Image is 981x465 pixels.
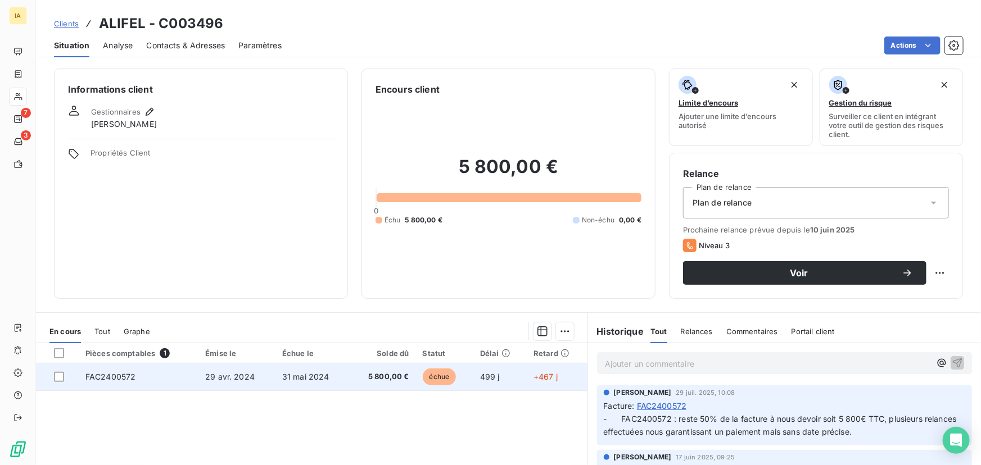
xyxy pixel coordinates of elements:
div: Retard [534,349,581,358]
span: En cours [49,327,81,336]
span: 0,00 € [619,215,641,225]
span: 0 [374,206,378,215]
span: 31 mai 2024 [282,372,329,381]
span: +467 j [534,372,558,381]
span: Graphe [124,327,150,336]
div: Échue le [282,349,343,358]
span: 29 avr. 2024 [205,372,255,381]
span: [PERSON_NAME] [614,388,672,398]
span: Prochaine relance prévue depuis le [683,225,949,234]
h2: 5 800,00 € [376,156,641,189]
span: [PERSON_NAME] [614,452,672,462]
button: Limite d’encoursAjouter une limite d’encours autorisé [669,69,813,146]
div: Open Intercom Messenger [943,427,970,454]
h6: Relance [683,167,949,180]
span: Contacts & Adresses [146,40,225,51]
img: Logo LeanPay [9,440,27,458]
span: 10 juin 2025 [810,225,855,234]
span: Facture : [604,400,635,412]
span: Propriétés Client [91,148,334,164]
div: IA [9,7,27,25]
span: Voir [697,268,902,277]
span: Limite d’encours [679,98,738,107]
span: 17 juin 2025, 09:25 [676,454,735,461]
span: Clients [54,19,79,28]
span: Situation [54,40,89,51]
h6: Historique [588,325,644,338]
a: Clients [54,18,79,29]
span: Portail client [792,327,835,336]
span: échue [423,368,456,385]
span: Relances [681,327,713,336]
h6: Encours client [376,83,440,96]
span: Niveau 3 [699,241,730,250]
div: Délai [480,349,520,358]
div: Solde dû [356,349,409,358]
span: FAC2400572 [85,372,136,381]
div: Émise le [205,349,269,358]
button: Voir [683,261,926,285]
span: 7 [21,108,31,118]
span: 1 [160,348,170,358]
h6: Informations client [68,83,334,96]
span: 3 [21,130,31,140]
button: Actions [884,37,941,54]
span: Gestionnaires [91,107,141,116]
span: Commentaires [726,327,778,336]
span: Tout [650,327,667,336]
span: Ajouter une limite d’encours autorisé [679,112,803,130]
span: Échu [385,215,401,225]
span: 499 j [480,372,500,381]
span: 29 juil. 2025, 10:08 [676,389,735,396]
div: Statut [423,349,467,358]
h3: ALIFEL - C003496 [99,13,223,34]
span: - FAC2400572 : reste 50% de la facture à nous devoir soit 5 800€ TTC, plusieurs relances effectué... [604,414,959,436]
span: Plan de relance [693,197,752,208]
span: Non-échu [582,215,614,225]
span: Paramètres [238,40,282,51]
span: Gestion du risque [829,98,892,107]
span: FAC2400572 [637,400,687,412]
span: 5 800,00 € [356,371,409,382]
span: Surveiller ce client en intégrant votre outil de gestion des risques client. [829,112,954,139]
div: Pièces comptables [85,348,192,358]
span: [PERSON_NAME] [91,118,157,130]
span: Tout [94,327,110,336]
span: Analyse [103,40,133,51]
span: 5 800,00 € [405,215,443,225]
button: Gestion du risqueSurveiller ce client en intégrant votre outil de gestion des risques client. [820,69,964,146]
